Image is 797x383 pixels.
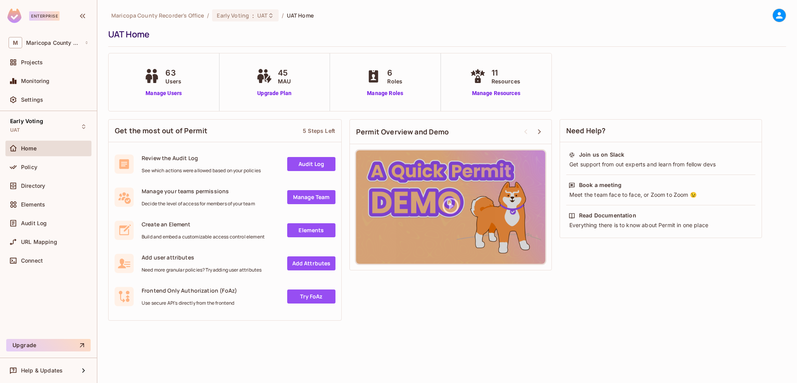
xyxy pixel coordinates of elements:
span: M [9,37,22,48]
a: Upgrade Plan [255,89,295,97]
span: Audit Log [21,220,47,226]
span: Roles [387,77,402,85]
span: Create an Element [142,221,265,228]
span: Policy [21,164,37,170]
span: Early Voting [10,118,43,124]
a: Add Attrbutes [287,256,335,270]
span: Decide the level of access for members of your team [142,201,255,207]
span: Projects [21,59,43,65]
span: See which actions were allowed based on your policies [142,168,261,174]
span: Add user attributes [142,254,262,261]
span: Permit Overview and Demo [356,127,449,137]
img: SReyMgAAAABJRU5ErkJggg== [7,9,21,23]
li: / [282,12,284,19]
span: Use secure API's directly from the frontend [142,300,237,306]
span: Resources [492,77,520,85]
a: Elements [287,223,335,237]
a: Try FoAz [287,289,335,304]
span: Workspace: Maricopa County Recorder's Office [26,40,81,46]
div: Meet the team face to face, or Zoom to Zoom 😉 [569,191,753,199]
button: Upgrade [6,339,91,351]
span: Get the most out of Permit [115,126,207,136]
a: Audit Log [287,157,335,171]
span: Connect [21,258,43,264]
span: Settings [21,97,43,103]
span: Manage your teams permissions [142,187,255,195]
div: Book a meeting [579,181,621,189]
span: Help & Updates [21,367,63,374]
span: Build and embed a customizable access control element [142,234,265,240]
span: Need Help? [566,126,606,136]
span: UAT Home [287,12,314,19]
a: Manage Roles [364,89,406,97]
div: UAT Home [108,28,782,40]
span: Home [21,145,37,152]
span: Frontend Only Authorization (FoAz) [142,287,237,294]
div: Join us on Slack [579,151,624,159]
span: 63 [165,67,181,79]
span: Monitoring [21,78,50,84]
span: Need more granular policies? Try adding user attributes [142,267,262,273]
li: / [207,12,209,19]
span: Review the Audit Log [142,154,261,162]
span: Directory [21,183,45,189]
a: Manage Team [287,190,335,204]
div: Read Documentation [579,212,636,219]
div: Get support from out experts and learn from fellow devs [569,161,753,168]
span: Elements [21,201,45,208]
span: UAT [10,127,20,133]
span: 6 [387,67,402,79]
div: 5 Steps Left [303,127,335,134]
span: URL Mapping [21,239,57,245]
span: the active workspace [111,12,204,19]
span: : [252,12,255,19]
span: Users [165,77,181,85]
a: Manage Resources [468,89,524,97]
span: 45 [278,67,291,79]
div: Enterprise [29,11,60,21]
a: Manage Users [142,89,185,97]
span: 11 [492,67,520,79]
div: Everything there is to know about Permit in one place [569,221,753,229]
span: MAU [278,77,291,85]
span: Early Voting [217,12,249,19]
span: UAT [257,12,267,19]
